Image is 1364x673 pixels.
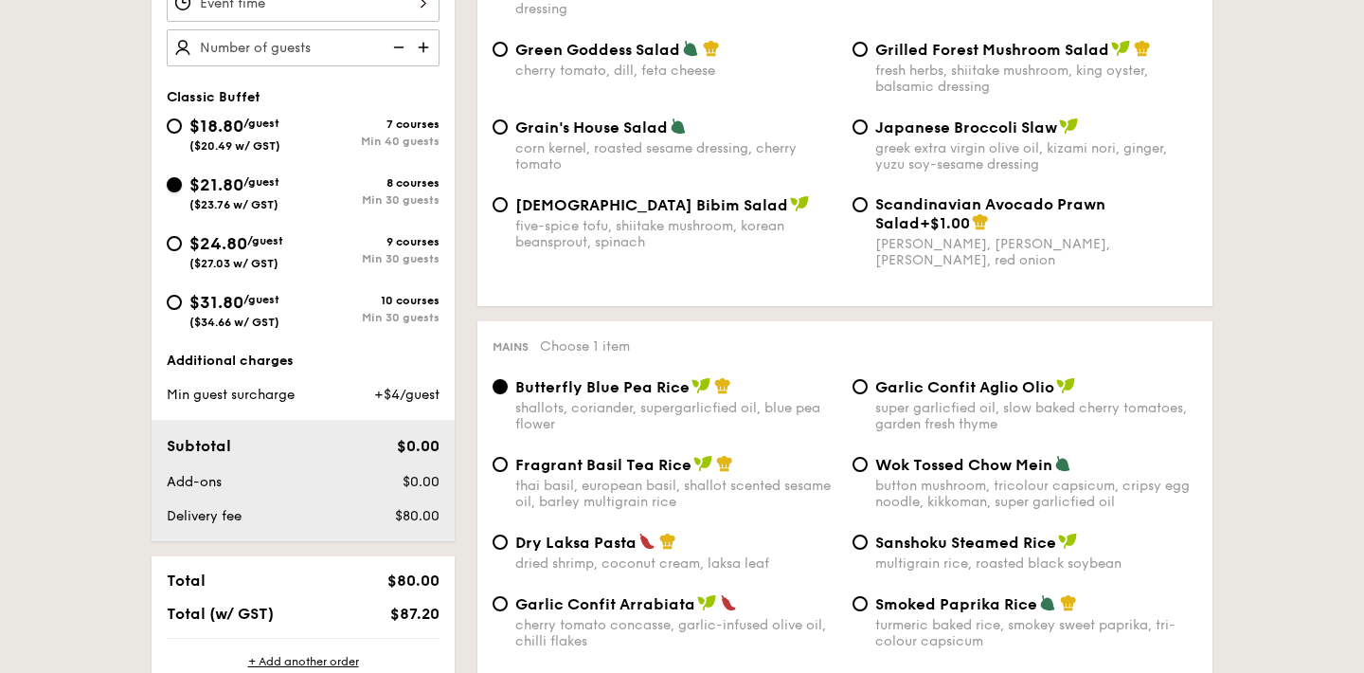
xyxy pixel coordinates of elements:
[189,316,279,329] span: ($34.66 w/ GST)
[515,534,637,552] span: Dry Laksa Pasta
[875,595,1037,613] span: Smoked Paprika Rice
[493,197,508,212] input: [DEMOGRAPHIC_DATA] Bibim Saladfive-spice tofu, shiitake mushroom, korean beansprout, spinach
[411,29,440,65] img: icon-add.58712e84.svg
[875,400,1197,432] div: super garlicfied oil, slow baked cherry tomatoes, garden fresh thyme
[875,617,1197,649] div: turmeric baked rice, smokey sweet paprika, tri-colour capsicum
[515,218,837,250] div: five-spice tofu, shiitake mushroom, korean beansprout, spinach
[875,478,1197,510] div: button mushroom, tricolour capsicum, cripsy egg noodle, kikkoman, super garlicfied oil
[515,41,680,59] span: Green Goddess Salad
[691,377,710,394] img: icon-vegan.f8ff3823.svg
[659,533,676,550] img: icon-chef-hat.a58ddaea.svg
[189,174,243,195] span: $21.80
[875,118,1057,136] span: Japanese Broccoli Slaw
[374,387,440,403] span: +$4/guest
[875,140,1197,173] div: greek extra virgin olive oil, kizami nori, ginger, yuzu soy-sesame dressing
[167,508,242,524] span: Delivery fee
[540,338,630,355] span: Choose 1 item
[972,213,989,230] img: icon-chef-hat.a58ddaea.svg
[790,195,809,212] img: icon-vegan.f8ff3823.svg
[303,135,440,148] div: Min 40 guests
[303,311,440,324] div: Min 30 guests
[852,197,868,212] input: Scandinavian Avocado Prawn Salad+$1.00[PERSON_NAME], [PERSON_NAME], [PERSON_NAME], red onion
[493,119,508,135] input: Grain's House Saladcorn kernel, roasted sesame dressing, cherry tomato
[167,474,222,490] span: Add-ons
[515,140,837,173] div: corn kernel, roasted sesame dressing, cherry tomato
[852,596,868,611] input: Smoked Paprika Riceturmeric baked rice, smokey sweet paprika, tri-colour capsicum
[875,555,1197,572] div: multigrain rice, roasted black soybean
[697,594,716,611] img: icon-vegan.f8ff3823.svg
[515,196,788,214] span: [DEMOGRAPHIC_DATA] Bibim Salad
[189,116,243,136] span: $18.80
[493,457,508,472] input: Fragrant Basil Tea Ricethai basil, european basil, shallot scented sesame oil, barley multigrain ...
[852,119,868,135] input: Japanese Broccoli Slawgreek extra virgin olive oil, kizami nori, ginger, yuzu soy-sesame dressing
[515,118,668,136] span: Grain's House Salad
[189,198,278,211] span: ($23.76 w/ GST)
[167,437,231,455] span: Subtotal
[243,175,279,189] span: /guest
[515,555,837,572] div: dried shrimp, coconut cream, laksa leaf
[493,379,508,394] input: Butterfly Blue Pea Riceshallots, coriander, supergarlicfied oil, blue pea flower
[670,118,687,135] img: icon-vegetarian.fe4039eb.svg
[852,535,868,550] input: Sanshoku Steamed Ricemultigrain rice, roasted black soybean
[167,29,440,66] input: Number of guests
[493,340,529,354] span: Mains
[682,40,699,57] img: icon-vegetarian.fe4039eb.svg
[515,478,837,510] div: thai basil, european basil, shallot scented sesame oil, barley multigrain rice
[875,534,1056,552] span: Sanshoku Steamed Rice
[303,235,440,248] div: 9 courses
[875,456,1052,474] span: Wok Tossed Chow Mein
[303,193,440,207] div: Min 30 guests
[875,195,1105,232] span: Scandinavian Avocado Prawn Salad
[303,252,440,265] div: Min 30 guests
[1059,118,1078,135] img: icon-vegan.f8ff3823.svg
[703,40,720,57] img: icon-chef-hat.a58ddaea.svg
[515,595,695,613] span: Garlic Confit Arrabiata
[395,508,440,524] span: $80.00
[875,41,1109,59] span: Grilled Forest Mushroom Salad
[716,455,733,472] img: icon-chef-hat.a58ddaea.svg
[167,572,206,590] span: Total
[167,654,440,669] div: + Add another order
[167,605,274,623] span: Total (w/ GST)
[493,596,508,611] input: Garlic Confit Arrabiatacherry tomato concasse, garlic-infused olive oil, chilli flakes
[403,474,440,490] span: $0.00
[515,456,691,474] span: Fragrant Basil Tea Rice
[303,118,440,131] div: 7 courses
[875,63,1197,95] div: fresh herbs, shiitake mushroom, king oyster, balsamic dressing
[303,176,440,190] div: 8 courses
[493,535,508,550] input: Dry Laksa Pastadried shrimp, coconut cream, laksa leaf
[189,139,280,153] span: ($20.49 w/ GST)
[515,617,837,649] div: cherry tomato concasse, garlic-infused olive oil, chilli flakes
[515,400,837,432] div: shallots, coriander, supergarlicfied oil, blue pea flower
[920,214,970,232] span: +$1.00
[852,457,868,472] input: Wok Tossed Chow Meinbutton mushroom, tricolour capsicum, cripsy egg noodle, kikkoman, super garli...
[1058,533,1077,550] img: icon-vegan.f8ff3823.svg
[1054,455,1071,472] img: icon-vegetarian.fe4039eb.svg
[1134,40,1151,57] img: icon-chef-hat.a58ddaea.svg
[167,295,182,310] input: $31.80/guest($34.66 w/ GST)10 coursesMin 30 guests
[167,387,295,403] span: Min guest surcharge
[189,233,247,254] span: $24.80
[1060,594,1077,611] img: icon-chef-hat.a58ddaea.svg
[247,234,283,247] span: /guest
[243,293,279,306] span: /guest
[243,117,279,130] span: /guest
[638,533,655,550] img: icon-spicy.37a8142b.svg
[875,378,1054,396] span: Garlic Confit Aglio Olio
[693,455,712,472] img: icon-vegan.f8ff3823.svg
[515,63,837,79] div: cherry tomato, dill, feta cheese
[167,177,182,192] input: $21.80/guest($23.76 w/ GST)8 coursesMin 30 guests
[852,42,868,57] input: Grilled Forest Mushroom Saladfresh herbs, shiitake mushroom, king oyster, balsamic dressing
[493,42,508,57] input: Green Goddess Saladcherry tomato, dill, feta cheese
[1039,594,1056,611] img: icon-vegetarian.fe4039eb.svg
[515,378,690,396] span: Butterfly Blue Pea Rice
[875,236,1197,268] div: [PERSON_NAME], [PERSON_NAME], [PERSON_NAME], red onion
[1111,40,1130,57] img: icon-vegan.f8ff3823.svg
[397,437,440,455] span: $0.00
[714,377,731,394] img: icon-chef-hat.a58ddaea.svg
[387,572,440,590] span: $80.00
[303,294,440,307] div: 10 courses
[167,118,182,134] input: $18.80/guest($20.49 w/ GST)7 coursesMin 40 guests
[383,29,411,65] img: icon-reduce.1d2dbef1.svg
[189,292,243,313] span: $31.80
